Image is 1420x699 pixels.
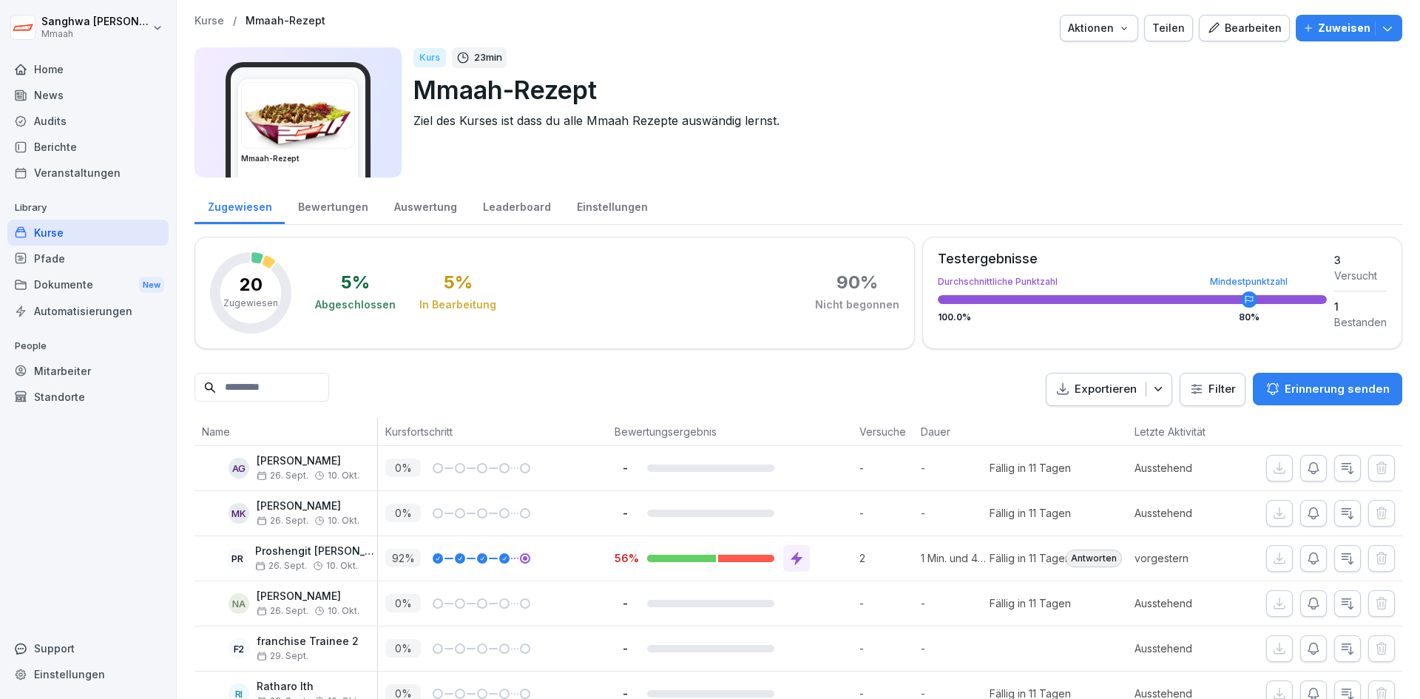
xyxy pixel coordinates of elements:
p: Exportieren [1075,381,1137,398]
p: Ausstehend [1135,505,1242,521]
p: - [615,641,635,655]
div: Teilen [1152,20,1185,36]
a: Audits [7,108,169,134]
a: Pfade [7,246,169,271]
p: Dauer [921,424,982,439]
span: 29. Sept. [257,651,308,661]
div: Fällig in 11 Tagen [990,550,1071,566]
a: Mitarbeiter [7,358,169,384]
button: Teilen [1144,15,1193,41]
p: [PERSON_NAME] [257,455,359,467]
p: vorgestern [1135,550,1242,566]
div: Kurs [413,48,446,67]
a: Mmaah-Rezept [246,15,325,27]
div: Kurse [7,220,169,246]
p: Proshengit [PERSON_NAME] [255,545,377,558]
span: 26. Sept. [257,516,308,526]
p: Ausstehend [1135,460,1242,476]
p: Ziel des Kurses ist dass du alle Mmaah Rezepte auswändig lernst. [413,112,1390,129]
p: Ratharo Ith [257,681,359,693]
div: 80 % [1239,313,1260,322]
button: Bearbeiten [1199,15,1290,41]
div: Fällig in 11 Tagen [990,595,1071,611]
div: PR [227,548,248,569]
div: Einstellungen [564,186,660,224]
p: Ausstehend [1135,595,1242,611]
p: 20 [240,276,263,294]
div: 5 % [444,274,473,291]
a: Automatisierungen [7,298,169,324]
button: Zuweisen [1296,15,1402,41]
div: Bearbeiten [1207,20,1282,36]
div: Fällig in 11 Tagen [990,460,1071,476]
div: New [139,277,164,294]
a: Veranstaltungen [7,160,169,186]
span: 26. Sept. [257,470,308,481]
div: 90 % [836,274,878,291]
p: Erinnerung senden [1285,381,1390,397]
div: NA [229,593,249,614]
span: 10. Okt. [328,606,359,616]
p: Zugewiesen [223,297,278,310]
a: News [7,82,169,108]
div: f2 [229,638,249,659]
div: Bestanden [1334,314,1387,330]
p: 0 % [385,504,421,522]
p: Mmaah [41,29,149,39]
div: 100.0 % [938,313,1327,322]
div: Antworten [1066,550,1122,567]
button: Filter [1180,374,1245,405]
p: Letzte Aktivität [1135,424,1234,439]
p: Zuweisen [1318,20,1370,36]
p: - [859,595,913,611]
div: Dokumente [7,271,169,299]
a: Home [7,56,169,82]
div: Zugewiesen [195,186,285,224]
span: 26. Sept. [255,561,307,571]
p: - [921,595,990,611]
p: 0 % [385,459,421,477]
div: Testergebnisse [938,252,1327,266]
a: Berichte [7,134,169,160]
p: Mmaah-Rezept [413,71,1390,109]
div: AG [229,458,249,479]
p: Kursfortschritt [385,424,600,439]
div: Filter [1189,382,1236,396]
p: Ausstehend [1135,641,1242,656]
p: 2 [859,550,913,566]
button: Erinnerung senden [1253,373,1402,405]
a: Kurse [195,15,224,27]
span: 10. Okt. [326,561,358,571]
p: [PERSON_NAME] [257,500,359,513]
p: - [859,641,913,656]
p: People [7,334,169,358]
a: Standorte [7,384,169,410]
a: Einstellungen [7,661,169,687]
div: 3 [1334,252,1387,268]
p: - [859,505,913,521]
p: 0 % [385,594,421,612]
div: 1 [1334,299,1387,314]
a: Auswertung [381,186,470,224]
div: Aktionen [1068,20,1130,36]
p: - [615,506,635,520]
button: Aktionen [1060,15,1138,41]
div: Versucht [1334,268,1387,283]
p: Library [7,196,169,220]
p: / [233,15,237,27]
a: Bewertungen [285,186,381,224]
span: 10. Okt. [328,470,359,481]
a: Leaderboard [470,186,564,224]
p: Versuche [859,424,906,439]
